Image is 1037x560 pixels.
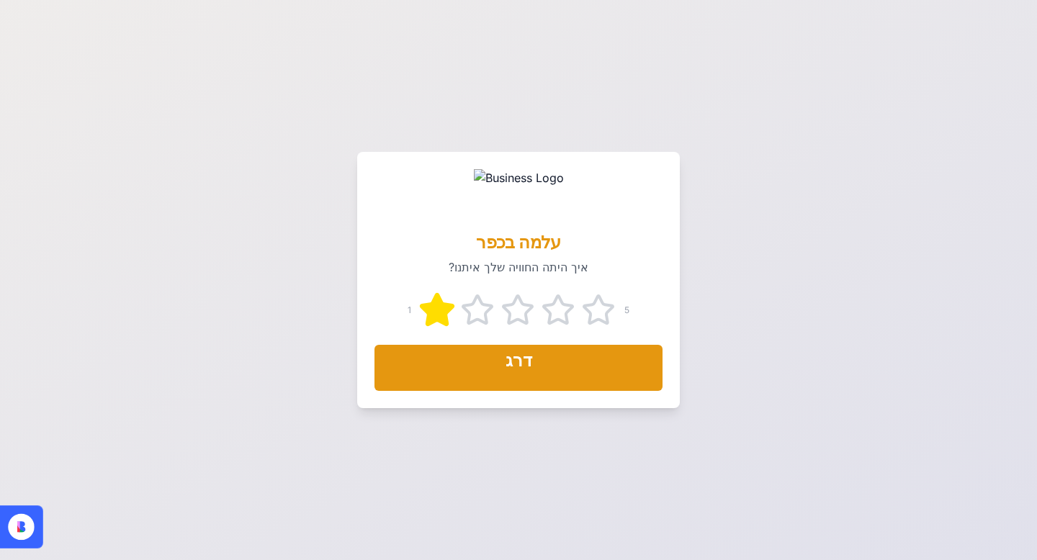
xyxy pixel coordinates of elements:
[374,231,663,254] div: עלמה בכפר
[408,304,411,316] span: 1
[474,169,564,215] img: Business Logo
[624,304,629,316] span: 5
[374,345,663,391] button: דרג
[506,349,532,372] div: דרג
[374,258,663,276] p: איך היתה החוויה שלך איתנו?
